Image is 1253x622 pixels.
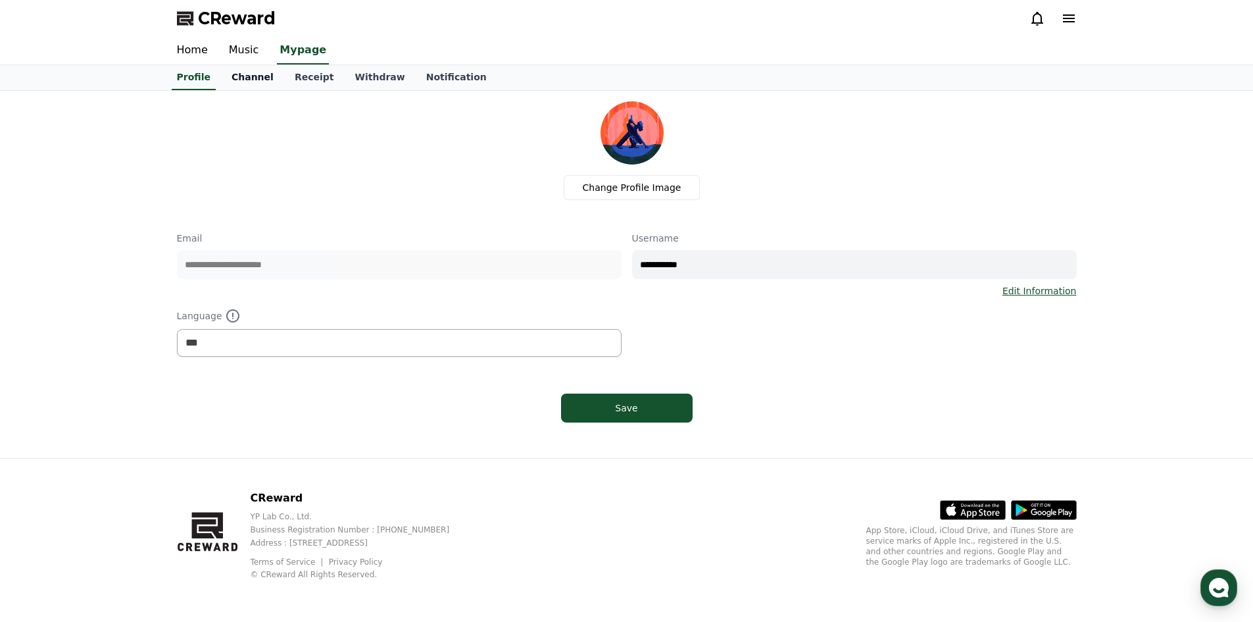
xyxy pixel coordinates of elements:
div: Save [587,402,666,415]
a: Home [4,417,87,450]
p: Address : [STREET_ADDRESS] [250,538,470,548]
a: Music [218,37,270,65]
p: App Store, iCloud, iCloud Drive, and iTunes Store are service marks of Apple Inc., registered in ... [866,525,1077,567]
a: Messages [87,417,170,450]
span: Settings [195,437,227,448]
p: CReward [250,490,470,506]
a: Notification [416,65,497,90]
a: Edit Information [1002,284,1077,298]
img: profile_image [601,101,664,165]
label: Change Profile Image [564,175,700,200]
a: Profile [172,65,216,90]
p: Email [177,232,622,245]
a: Terms of Service [250,557,325,567]
button: Save [561,394,693,423]
a: Receipt [284,65,345,90]
a: Mypage [277,37,329,65]
a: Settings [170,417,253,450]
p: Business Registration Number : [PHONE_NUMBER] [250,525,470,535]
p: Language [177,308,622,324]
span: Messages [109,438,148,448]
p: Username [632,232,1077,245]
a: Withdraw [344,65,415,90]
p: YP Lab Co., Ltd. [250,511,470,522]
a: CReward [177,8,276,29]
a: Home [166,37,218,65]
a: Privacy Policy [329,557,383,567]
span: Home [34,437,57,448]
span: CReward [198,8,276,29]
a: Channel [221,65,284,90]
p: © CReward All Rights Reserved. [250,569,470,580]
